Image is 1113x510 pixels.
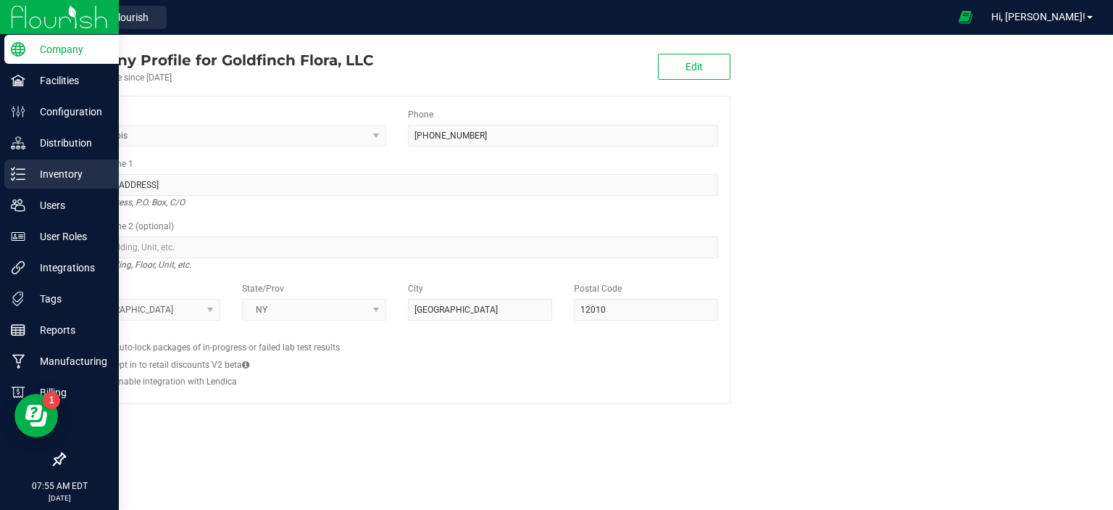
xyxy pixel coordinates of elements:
[11,73,25,88] inline-svg: Facilities
[11,229,25,244] inline-svg: User Roles
[76,220,174,233] label: Address Line 2 (optional)
[25,165,112,183] p: Inventory
[25,321,112,339] p: Reports
[11,136,25,150] inline-svg: Distribution
[11,260,25,275] inline-svg: Integrations
[408,299,552,321] input: City
[43,392,60,409] iframe: Resource center unread badge
[114,375,237,388] label: Enable integration with Lendica
[114,341,340,354] label: Auto-lock packages of in-progress or failed lab test results
[25,41,112,58] p: Company
[25,72,112,89] p: Facilities
[11,42,25,57] inline-svg: Company
[11,385,25,400] inline-svg: Billing
[7,480,112,493] p: 07:55 AM EDT
[11,198,25,213] inline-svg: Users
[408,282,423,295] label: City
[7,493,112,503] p: [DATE]
[11,323,25,337] inline-svg: Reports
[25,384,112,401] p: Billing
[685,61,703,73] span: Edit
[408,125,718,147] input: (123) 456-7890
[242,282,284,295] label: State/Prov
[574,299,718,321] input: Postal Code
[11,167,25,181] inline-svg: Inventory
[76,237,718,258] input: Suite, Building, Unit, etc.
[11,354,25,369] inline-svg: Manufacturing
[25,259,112,276] p: Integrations
[25,290,112,308] p: Tags
[64,49,373,71] div: Goldfinch Flora, LLC
[658,54,730,80] button: Edit
[76,194,185,211] i: Street address, P.O. Box, C/O
[25,353,112,370] p: Manufacturing
[64,71,373,84] div: Account active since [DATE]
[25,134,112,152] p: Distribution
[408,108,433,121] label: Phone
[991,11,1085,22] span: Hi, [PERSON_NAME]!
[11,292,25,306] inline-svg: Tags
[25,228,112,245] p: User Roles
[11,104,25,119] inline-svg: Configuration
[25,197,112,214] p: Users
[574,282,622,295] label: Postal Code
[25,103,112,120] p: Configuration
[14,394,58,437] iframe: Resource center
[76,174,718,196] input: Address
[76,332,718,341] h2: Configs
[114,358,249,371] label: Opt in to retail discounts V2 beta
[949,3,982,31] span: Open Ecommerce Menu
[76,256,191,273] i: Suite, Building, Floor, Unit, etc.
